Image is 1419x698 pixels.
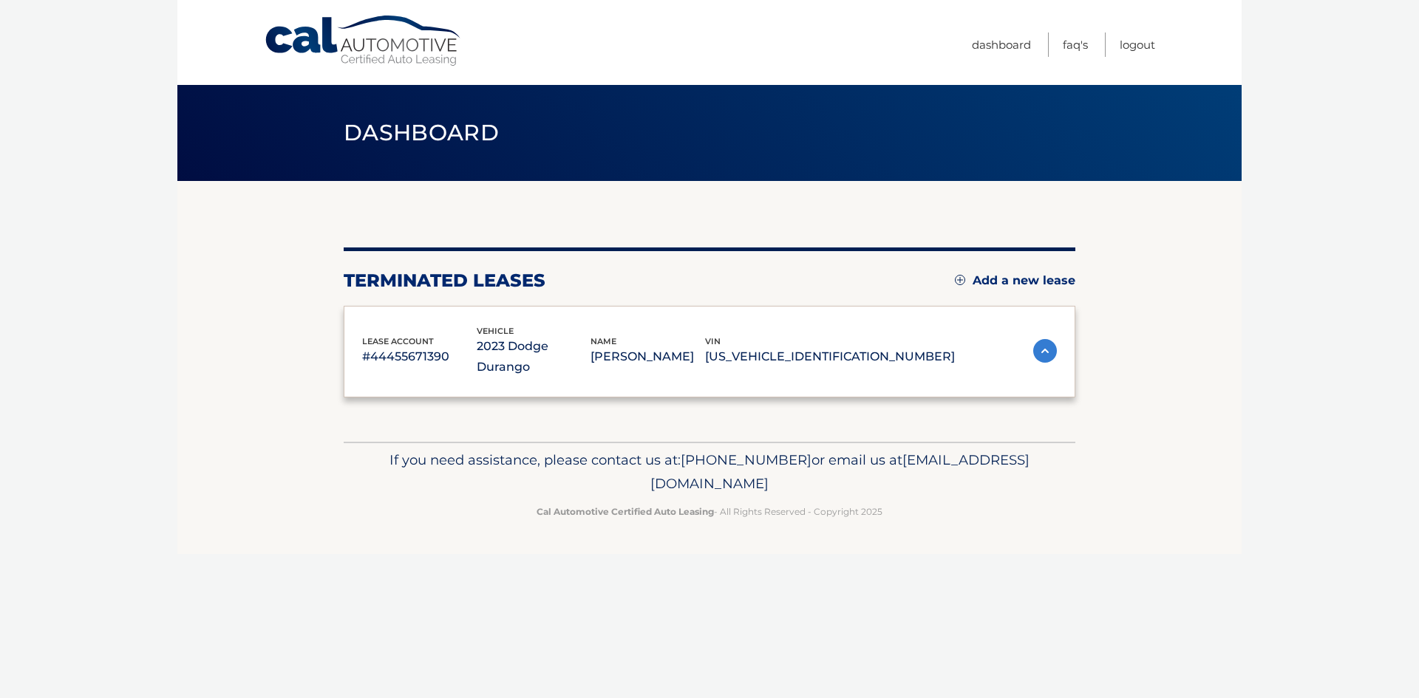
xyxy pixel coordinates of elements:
span: vehicle [477,326,514,336]
p: #44455671390 [362,346,477,367]
span: lease account [362,336,434,346]
p: [US_VEHICLE_IDENTIFICATION_NUMBER] [705,346,955,367]
a: FAQ's [1063,32,1088,57]
a: Add a new lease [955,273,1075,288]
strong: Cal Automotive Certified Auto Leasing [537,506,714,517]
span: [EMAIL_ADDRESS][DOMAIN_NAME] [650,451,1030,492]
p: [PERSON_NAME] [591,346,705,367]
span: name [591,336,616,346]
p: - All Rights Reserved - Copyright 2025 [353,504,1066,519]
p: 2023 Dodge Durango [477,336,591,377]
a: Cal Automotive [264,15,463,67]
span: Dashboard [344,119,499,146]
span: vin [705,336,721,346]
a: Dashboard [972,32,1031,57]
img: add.svg [955,275,965,285]
img: accordion-active.svg [1033,339,1057,363]
p: If you need assistance, please contact us at: or email us at [353,448,1066,496]
a: Logout [1120,32,1155,57]
h2: terminated leases [344,270,545,292]
span: [PHONE_NUMBER] [681,451,811,468]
